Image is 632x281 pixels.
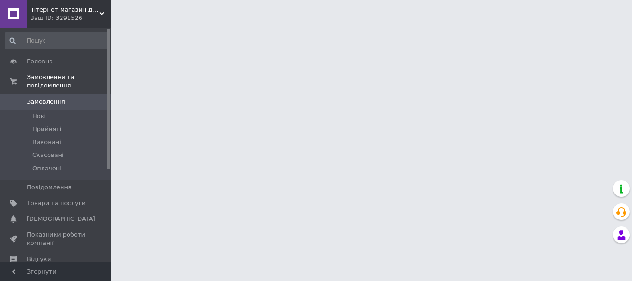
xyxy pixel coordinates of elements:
span: Замовлення [27,98,65,106]
span: Товари та послуги [27,199,86,207]
span: Відгуки [27,255,51,263]
span: Повідомлення [27,183,72,192]
span: Виконані [32,138,61,146]
span: Показники роботи компанії [27,231,86,247]
span: Прийняті [32,125,61,133]
span: Оплачені [32,164,62,173]
span: Інтернет-магазин дитячого та дорослого одягу та взуття "BeAngel" [30,6,99,14]
span: Головна [27,57,53,66]
span: Скасовані [32,151,64,159]
span: [DEMOGRAPHIC_DATA] [27,215,95,223]
span: Нові [32,112,46,120]
div: Ваш ID: 3291526 [30,14,111,22]
span: Замовлення та повідомлення [27,73,111,90]
input: Пошук [5,32,109,49]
